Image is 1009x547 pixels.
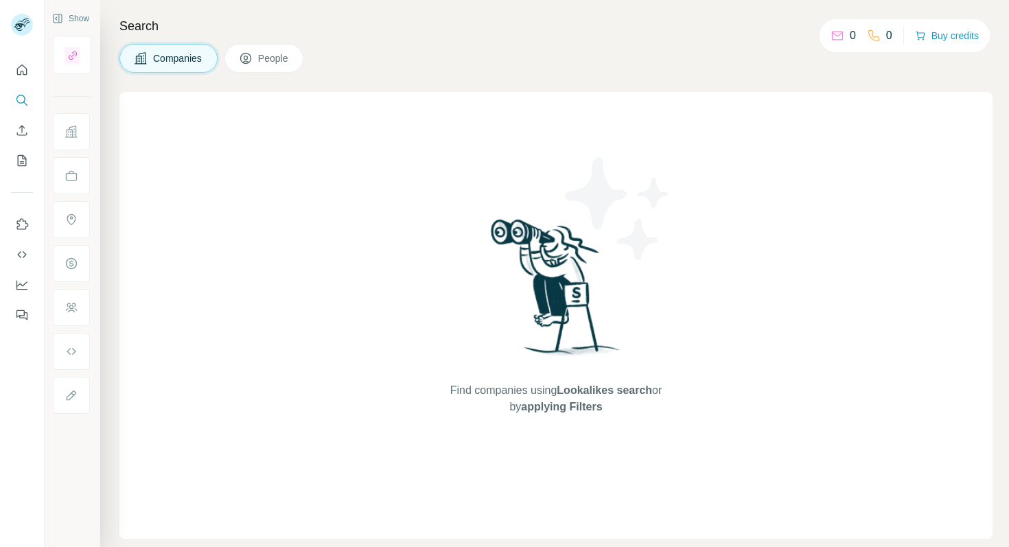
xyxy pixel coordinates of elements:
button: Search [11,88,33,113]
button: My lists [11,148,33,173]
span: Companies [153,51,203,65]
button: Buy credits [915,26,979,45]
p: 0 [850,27,856,44]
img: Surfe Illustration - Stars [556,147,680,270]
span: applying Filters [521,401,602,412]
span: Find companies using or by [446,382,666,415]
button: Use Surfe on LinkedIn [11,212,33,237]
h4: Search [119,16,993,36]
button: Show [43,8,99,29]
span: People [258,51,290,65]
button: Feedback [11,303,33,327]
button: Enrich CSV [11,118,33,143]
span: Lookalikes search [557,384,652,396]
button: Dashboard [11,272,33,297]
img: Surfe Illustration - Woman searching with binoculars [485,216,627,369]
button: Quick start [11,58,33,82]
p: 0 [886,27,892,44]
button: Use Surfe API [11,242,33,267]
